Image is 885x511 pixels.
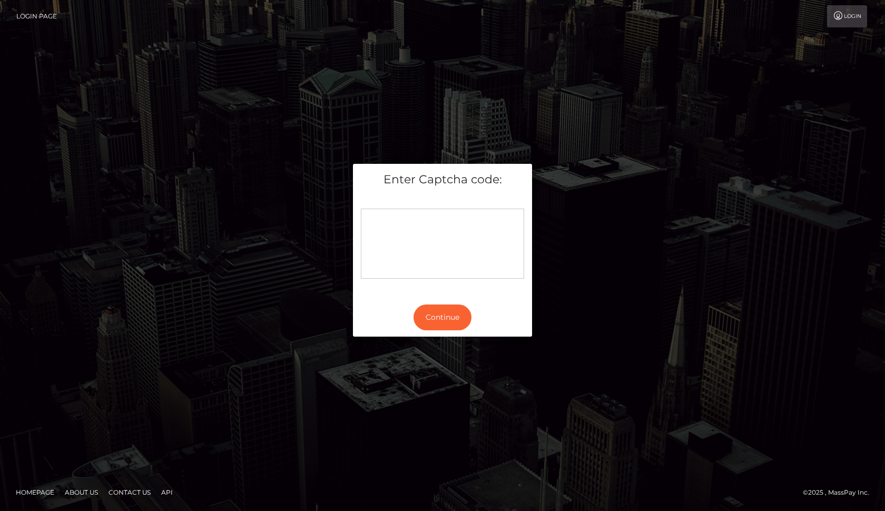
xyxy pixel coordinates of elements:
div: © 2025 , MassPay Inc. [803,487,877,498]
button: Continue [414,304,471,330]
a: Login [827,5,867,27]
a: Contact Us [104,484,155,500]
a: Homepage [12,484,58,500]
a: About Us [61,484,102,500]
div: Captcha widget loading... [361,209,524,279]
a: Login Page [16,5,57,27]
h5: Enter Captcha code: [361,172,524,188]
a: API [157,484,177,500]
